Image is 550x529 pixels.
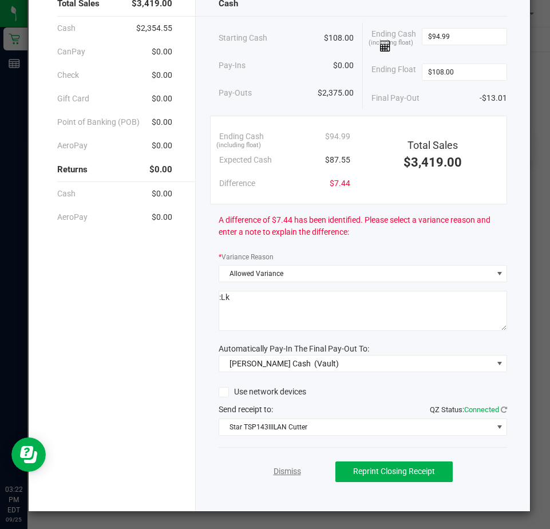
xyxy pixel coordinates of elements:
span: $0.00 [152,211,172,223]
span: Check [57,69,79,81]
span: Cash [57,22,76,34]
span: CanPay [57,46,85,58]
span: [PERSON_NAME] Cash [230,359,311,368]
span: (including float) [369,38,413,48]
span: Final Pay-Out [371,92,420,104]
span: $0.00 [149,163,172,176]
span: $94.99 [325,131,350,143]
span: Automatically Pay-In The Final Pay-Out To: [219,344,369,353]
span: QZ Status: [430,405,507,414]
span: AeroPay [57,140,88,152]
span: Pay-Ins [219,60,246,72]
span: Allowed Variance [219,266,492,282]
span: Pay-Outs [219,87,252,99]
span: Starting Cash [219,32,267,44]
span: $0.00 [152,140,172,152]
span: $87.55 [325,154,350,166]
span: (including float) [216,141,261,151]
span: Star TSP143IIILAN Cutter [219,419,492,435]
span: $7.44 [330,177,350,190]
label: Variance Reason [219,252,274,262]
span: Ending Float [371,64,416,81]
span: (Vault) [314,359,339,368]
span: Send receipt to: [219,405,273,414]
button: Reprint Closing Receipt [335,461,453,482]
span: $0.00 [152,116,172,128]
span: Connected [464,405,499,414]
span: Cash [57,188,76,200]
span: $2,375.00 [318,87,354,99]
span: $0.00 [152,69,172,81]
span: $0.00 [152,93,172,105]
span: $0.00 [333,60,354,72]
span: $108.00 [324,32,354,44]
span: $0.00 [152,46,172,58]
span: Total Sales [407,139,458,151]
iframe: Resource center [11,437,46,472]
span: Gift Card [57,93,89,105]
span: Ending Cash [219,131,264,143]
span: -$13.01 [480,92,507,104]
span: $3,419.00 [403,155,462,169]
span: A difference of $7.44 has been identified. Please select a variance reason and enter a note to ex... [219,214,507,238]
span: Ending Cash [371,28,422,52]
span: $2,354.55 [136,22,172,34]
span: Reprint Closing Receipt [353,467,435,476]
span: Difference [219,177,255,190]
span: Expected Cash [219,154,272,166]
span: AeroPay [57,211,88,223]
span: Point of Banking (POB) [57,116,140,128]
span: $0.00 [152,188,172,200]
label: Use network devices [219,386,306,398]
div: Returns [57,157,172,182]
a: Dismiss [274,465,301,477]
